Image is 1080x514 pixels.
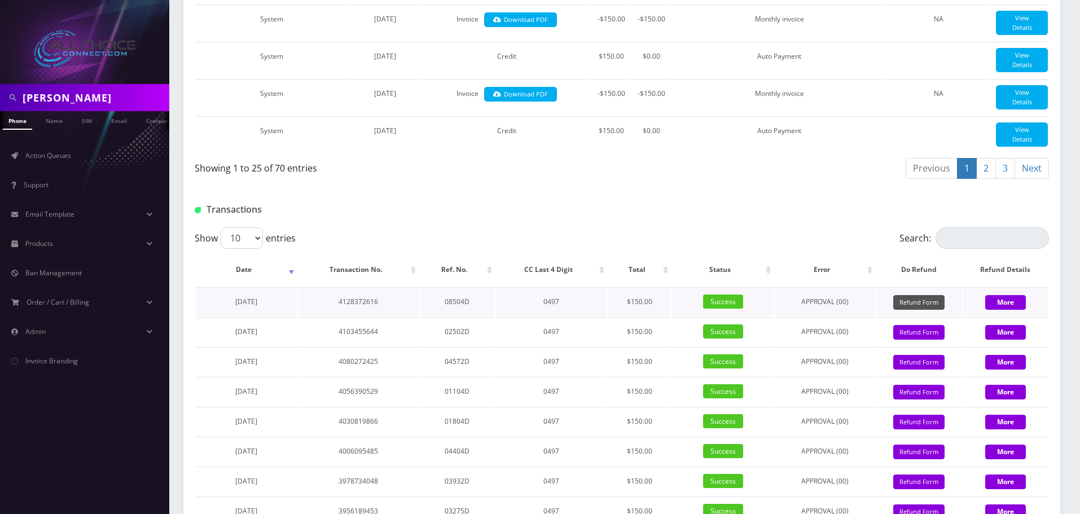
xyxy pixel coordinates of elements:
[976,158,996,179] a: 2
[374,14,396,24] span: [DATE]
[496,437,608,465] td: 0497
[775,253,875,286] th: Error: activate to sort column ascending
[888,79,989,115] td: NA
[936,227,1049,249] input: Search:
[23,87,166,108] input: Search in Company
[995,158,1015,179] a: 3
[608,347,671,376] td: $150.00
[672,253,773,286] th: Status: activate to sort column ascending
[25,268,82,278] span: Ban Management
[985,385,1026,399] button: More
[608,287,671,316] td: $150.00
[672,116,886,152] td: Auto Payment
[775,287,875,316] td: APPROVAL (00)
[893,415,945,430] button: Refund Form
[775,407,875,436] td: APPROVAL (00)
[985,295,1026,310] button: More
[298,377,419,406] td: 4056390529
[3,111,32,130] a: Phone
[893,445,945,460] button: Refund Form
[374,51,396,61] span: [DATE]
[893,385,945,400] button: Refund Form
[25,151,71,160] span: Action Queues
[899,227,1049,249] label: Search:
[374,89,396,98] span: [DATE]
[141,111,178,129] a: Company
[235,446,257,456] span: [DATE]
[985,325,1026,340] button: More
[40,111,68,129] a: Name
[893,325,945,340] button: Refund Form
[672,79,886,115] td: Monthly invoice
[496,377,608,406] td: 0497
[298,253,419,286] th: Transaction No.: activate to sort column ascending
[985,445,1026,459] button: More
[221,227,263,249] select: Showentries
[592,79,631,115] td: -$150.00
[420,377,494,406] td: 01104D
[608,467,671,495] td: $150.00
[876,253,962,286] th: Do Refund
[25,327,46,336] span: Admin
[496,317,608,346] td: 0497
[496,253,608,286] th: CC Last 4 Digit: activate to sort column ascending
[196,253,297,286] th: Date: activate to sort column ascending
[775,377,875,406] td: APPROVAL (00)
[775,437,875,465] td: APPROVAL (00)
[484,87,557,102] a: Download PDF
[608,437,671,465] td: $150.00
[775,317,875,346] td: APPROVAL (00)
[420,467,494,495] td: 03932D
[420,253,494,286] th: Ref. No.: activate to sort column ascending
[703,474,743,488] span: Success
[24,180,49,190] span: Support
[703,295,743,309] span: Success
[422,5,591,41] td: Invoice
[422,42,591,78] td: Credit
[420,407,494,436] td: 01804D
[703,444,743,458] span: Success
[195,227,296,249] label: Show entries
[893,295,945,310] button: Refund Form
[27,297,89,307] span: Order / Cart / Billing
[235,386,257,396] span: [DATE]
[592,116,631,152] td: $150.00
[235,476,257,486] span: [DATE]
[298,317,419,346] td: 4103455644
[985,475,1026,489] button: More
[298,347,419,376] td: 4080272425
[196,5,348,41] td: System
[996,48,1048,72] a: View Details
[608,317,671,346] td: $150.00
[76,111,98,129] a: SIM
[25,239,53,248] span: Products
[632,79,671,115] td: -$150.00
[298,287,419,316] td: 4128372616
[25,356,78,366] span: Invoice Branding
[422,79,591,115] td: Invoice
[985,415,1026,429] button: More
[420,287,494,316] td: 08504D
[25,209,74,219] span: Email Template
[298,437,419,465] td: 4006095485
[195,204,468,215] h1: Transactions
[888,5,989,41] td: NA
[996,11,1048,35] a: View Details
[298,407,419,436] td: 4030819866
[775,467,875,495] td: APPROVAL (00)
[906,158,958,179] a: Previous
[496,407,608,436] td: 0497
[703,354,743,368] span: Success
[496,347,608,376] td: 0497
[632,5,671,41] td: -$150.00
[484,12,557,28] a: Download PDF
[672,5,886,41] td: Monthly invoice
[195,157,613,175] div: Showing 1 to 25 of 70 entries
[196,79,348,115] td: System
[608,253,671,286] th: Total: activate to sort column ascending
[703,324,743,339] span: Success
[196,116,348,152] td: System
[235,297,257,306] span: [DATE]
[196,42,348,78] td: System
[592,5,631,41] td: -$150.00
